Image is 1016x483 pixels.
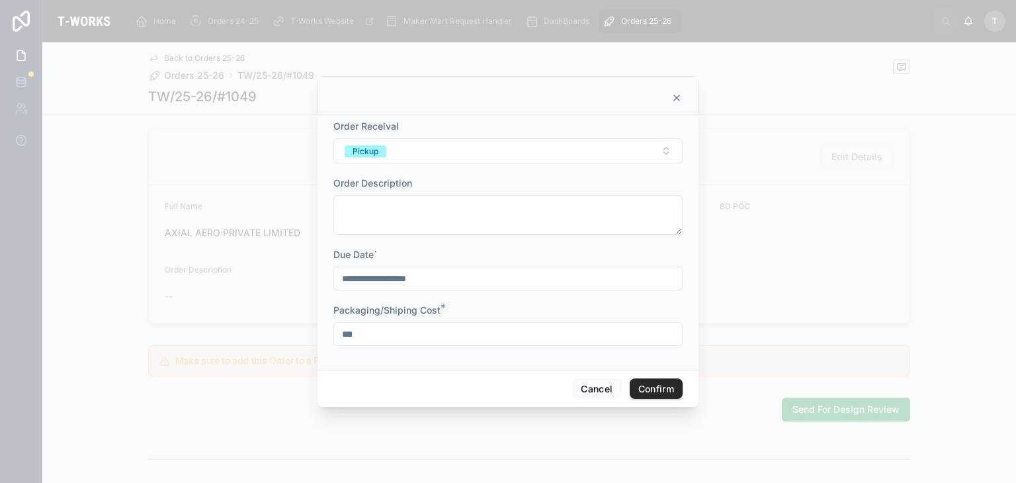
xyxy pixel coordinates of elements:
[572,378,621,400] button: Cancel
[333,120,399,132] span: Order Receival
[333,177,412,189] span: Order Description
[630,378,683,400] button: Confirm
[333,304,441,316] span: Packaging/Shiping Cost
[333,138,683,163] button: Select Button
[353,146,378,157] div: Pickup
[333,249,377,260] span: Due Date`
